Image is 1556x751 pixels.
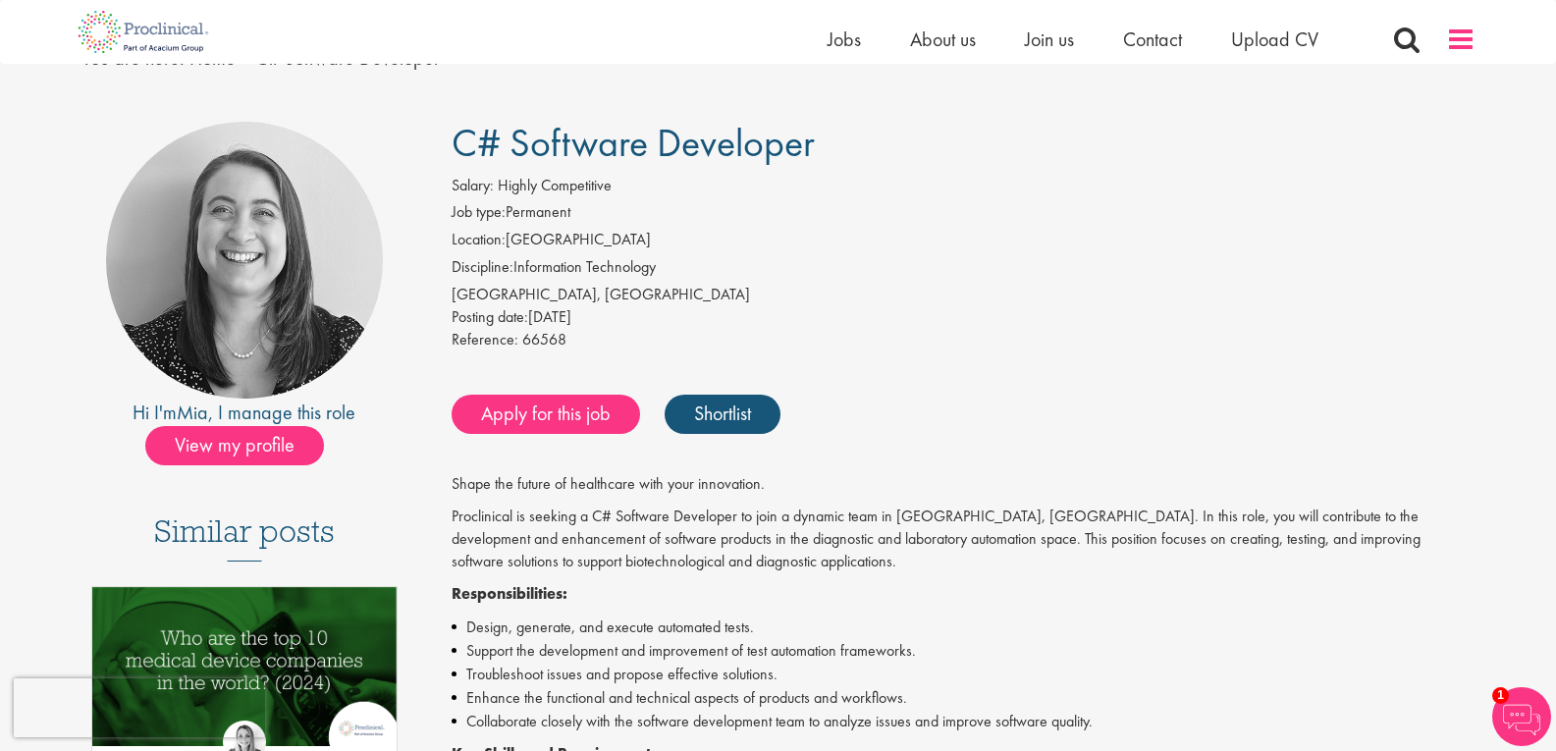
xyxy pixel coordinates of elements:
label: Location: [452,229,506,251]
li: Information Technology [452,256,1476,284]
a: Mia [177,400,208,425]
li: Permanent [452,201,1476,229]
li: Design, generate, and execute automated tests. [452,616,1476,639]
a: View my profile [145,430,344,456]
p: Proclinical is seeking a C# Software Developer to join a dynamic team in [GEOGRAPHIC_DATA], [GEOG... [452,506,1476,573]
a: About us [910,27,976,52]
a: Shortlist [665,395,780,434]
label: Discipline: [452,256,513,279]
label: Salary: [452,175,494,197]
a: Apply for this job [452,395,640,434]
li: [GEOGRAPHIC_DATA] [452,229,1476,256]
img: Top 10 Medical Device Companies 2024 [92,587,398,745]
a: Jobs [828,27,861,52]
li: Support the development and improvement of test automation frameworks. [452,639,1476,663]
span: 66568 [522,329,566,349]
span: 1 [1492,687,1509,704]
p: Shape the future of healthcare with your innovation. [452,473,1476,496]
a: Contact [1123,27,1182,52]
span: C# Software Developer [452,118,815,168]
h3: Similar posts [154,514,335,562]
label: Job type: [452,201,506,224]
span: Highly Competitive [498,175,612,195]
li: Enhance the functional and technical aspects of products and workflows. [452,686,1476,710]
a: Upload CV [1231,27,1318,52]
li: Troubleshoot issues and propose effective solutions. [452,663,1476,686]
strong: Responsibilities: [452,583,567,604]
label: Reference: [452,329,518,351]
span: View my profile [145,426,324,465]
div: [GEOGRAPHIC_DATA], [GEOGRAPHIC_DATA] [452,284,1476,306]
li: Collaborate closely with the software development team to analyze issues and improve software qua... [452,710,1476,733]
img: Chatbot [1492,687,1551,746]
span: Posting date: [452,306,528,327]
div: [DATE] [452,306,1476,329]
a: Join us [1025,27,1074,52]
div: Hi I'm , I manage this role [81,399,408,427]
img: imeage of recruiter Mia Kellerman [106,122,383,399]
iframe: reCAPTCHA [14,678,265,737]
